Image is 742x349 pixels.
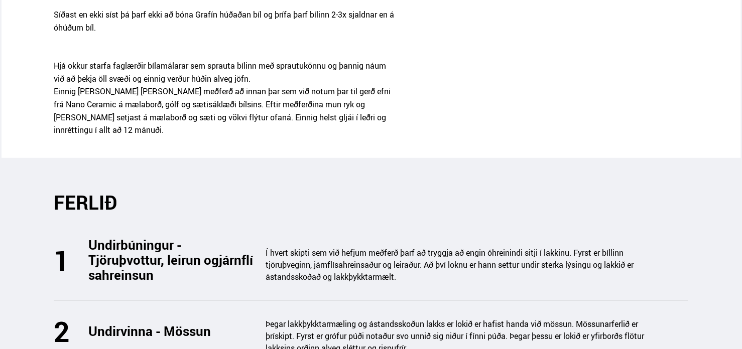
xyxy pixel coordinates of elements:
h3: Undirvinna - Mössun [88,323,256,338]
span: járnflísahreinsun [88,251,253,284]
p: Í hvert skipti sem við hefjum meðferð þarf að tryggja að engin óhreinindi sitji í lakkinu. Fyrst ... [265,247,645,283]
button: Opna LiveChat spjallviðmót [8,4,38,34]
p: Síðast en ekki síst þá þarf ekki að bóna Grafín húðaðan bíl og þrífa þarf bílinn 2-3x sjaldnar en... [54,9,399,47]
p: Hjá okkur starfa faglærðir bílamálarar sem sprauta bílinn með sprautukönnu og þannig náum við að ... [54,47,399,149]
h3: Undirbúningur - Tjöruþvottur, leirun og [88,237,256,282]
h2: FERLIÐ [54,191,688,214]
